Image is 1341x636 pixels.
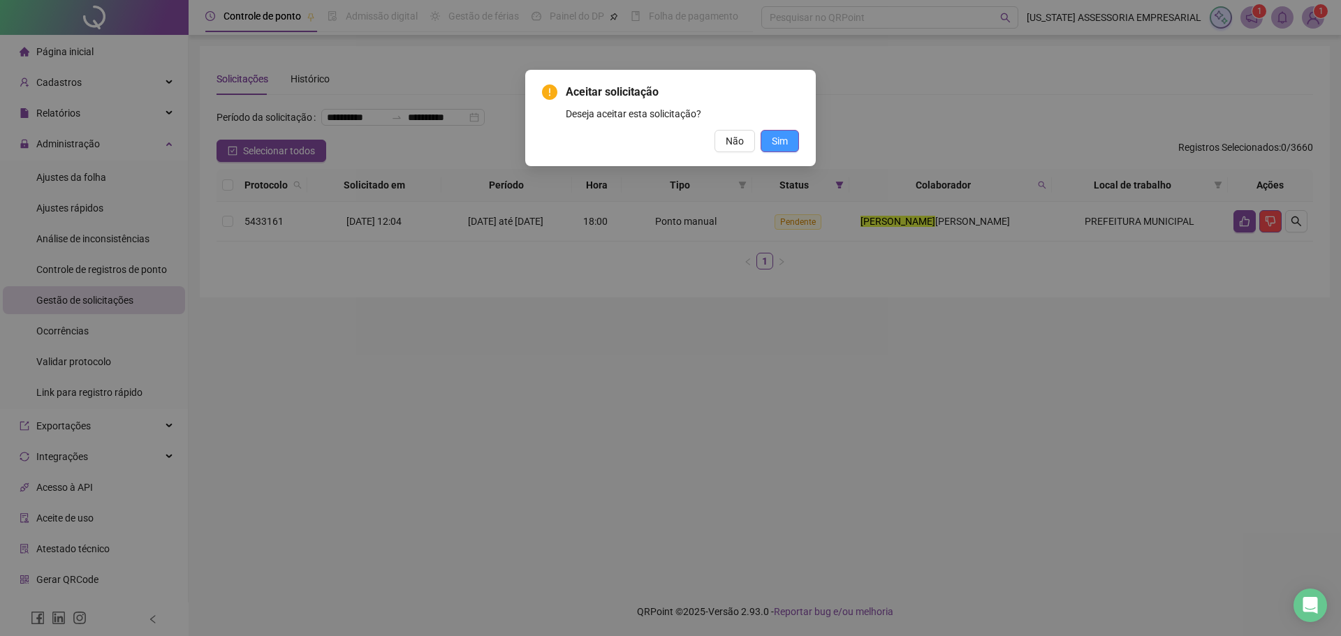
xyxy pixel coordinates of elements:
span: Sim [772,133,788,149]
div: Open Intercom Messenger [1294,589,1327,622]
span: exclamation-circle [542,84,557,100]
span: Não [726,133,744,149]
button: Sim [761,130,799,152]
span: Aceitar solicitação [566,84,799,101]
div: Deseja aceitar esta solicitação? [566,106,799,121]
button: Não [715,130,755,152]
